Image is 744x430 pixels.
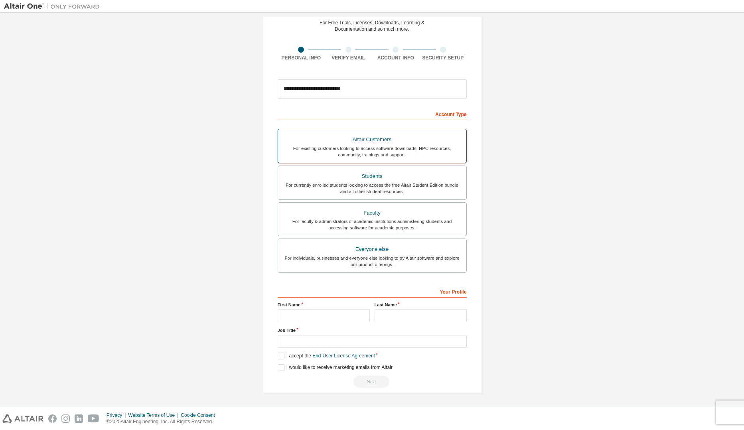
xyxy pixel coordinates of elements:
div: Students [283,171,462,182]
div: For existing customers looking to access software downloads, HPC resources, community, trainings ... [283,145,462,158]
div: Read and acccept EULA to continue [278,376,467,388]
img: linkedin.svg [75,414,83,423]
label: I would like to receive marketing emails from Altair [278,364,393,371]
div: Faculty [283,207,462,219]
div: Verify Email [325,55,372,61]
p: © 2025 Altair Engineering, Inc. All Rights Reserved. [107,418,220,425]
div: Security Setup [419,55,467,61]
img: altair_logo.svg [2,414,43,423]
div: Your Profile [278,285,467,298]
div: Account Info [372,55,420,61]
div: Everyone else [283,244,462,255]
label: Job Title [278,327,467,333]
div: For currently enrolled students looking to access the free Altair Student Edition bundle and all ... [283,182,462,195]
div: For faculty & administrators of academic institutions administering students and accessing softwa... [283,218,462,231]
img: Altair One [4,2,104,10]
div: For individuals, businesses and everyone else looking to try Altair software and explore our prod... [283,255,462,268]
div: Account Type [278,107,467,120]
label: Last Name [375,302,467,308]
img: instagram.svg [61,414,70,423]
div: Altair Customers [283,134,462,145]
div: Website Terms of Use [128,412,181,418]
div: Privacy [107,412,128,418]
div: For Free Trials, Licenses, Downloads, Learning & Documentation and so much more. [320,20,424,32]
div: Cookie Consent [181,412,219,418]
label: First Name [278,302,370,308]
a: End-User License Agreement [312,353,375,359]
label: I accept the [278,353,375,359]
div: Personal Info [278,55,325,61]
img: facebook.svg [48,414,57,423]
img: youtube.svg [88,414,99,423]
